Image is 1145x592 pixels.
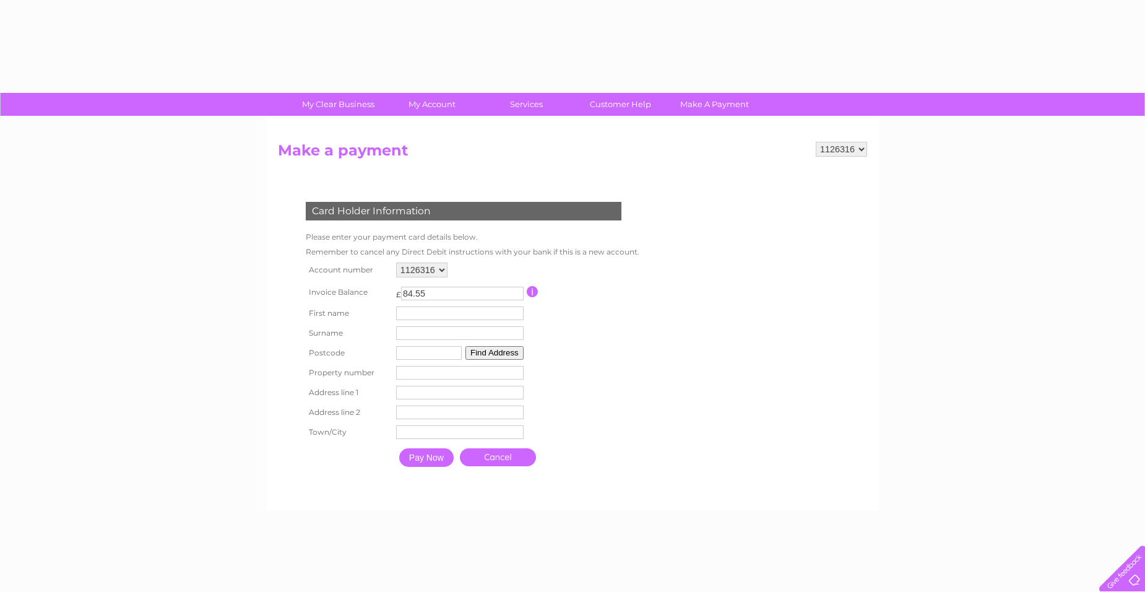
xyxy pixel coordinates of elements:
th: Address line 1 [303,383,393,403]
a: My Account [381,93,483,116]
button: Find Address [465,346,524,360]
a: My Clear Business [287,93,389,116]
th: Town/City [303,422,393,442]
div: Card Holder Information [306,202,621,220]
td: Please enter your payment card details below. [303,230,642,245]
input: Information [527,286,538,297]
th: Invoice Balance [303,281,393,303]
th: Postcode [303,343,393,363]
input: Pay Now [399,448,454,467]
th: Surname [303,323,393,343]
h2: Make a payment [278,142,867,165]
th: First name [303,303,393,323]
td: £ [396,284,401,299]
a: Customer Help [569,93,672,116]
th: Property number [303,363,393,383]
a: Make A Payment [663,93,766,116]
td: Remember to cancel any Direct Debit instructions with your bank if this is a new account. [303,245,642,259]
th: Account number [303,259,393,281]
a: Cancel [460,448,536,466]
th: Address line 2 [303,403,393,422]
a: Services [475,93,577,116]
